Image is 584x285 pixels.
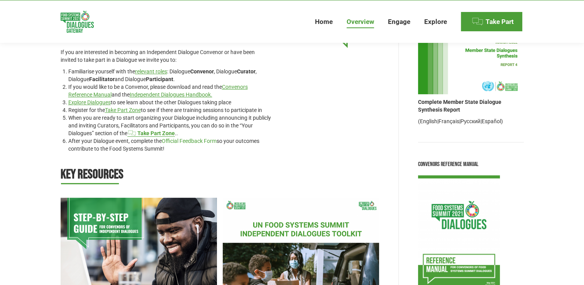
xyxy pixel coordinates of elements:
[128,131,134,136] i: c
[61,166,379,184] div: Page 16
[89,76,115,82] strong: Facilitator
[61,48,271,64] p: If you are interested in becoming an Independent Dialogue Convenor or have been invited to take p...
[68,98,271,106] li: to see learn about the other Dialogues taking place
[190,68,214,75] strong: Convenor
[68,83,271,98] li: If you would like to be a Convenor, please download and read the and the
[347,18,374,26] span: Overview
[146,76,173,82] strong: Participant
[481,118,501,124] a: Español
[105,107,141,113] a: Take Part Zone
[135,68,167,75] a: relevant roles
[472,16,483,27] img: Menu icon
[418,99,501,113] strong: Complete Member State Dialogue Synthesis Report
[237,68,256,75] strong: Curator
[460,118,481,124] a: Русский
[61,11,94,33] img: Food Systems Summit Dialogues
[68,99,111,105] a: Explore Dialogues
[68,114,271,137] li: When you are ready to start organizing your Dialogue including announcing it publicly and invitin...
[68,68,271,83] li: Familiarise yourself with the : Dialogue , Dialogue , Dialogue and Dialogue .
[420,118,437,124] a: English
[418,159,524,170] div: Convenors Reference Manual
[61,166,124,182] strong: Key Resources
[162,138,217,144] a: Official Feedback Form
[418,117,524,125] p: ( | | | )
[68,84,248,98] a: Convenors Reference Manual
[130,92,212,98] a: Independent Dialogues Handbook.
[388,18,410,26] span: Engage
[61,166,379,184] div: Page 15
[68,106,271,114] li: Register for the to see if there are training sessions to participate in
[127,130,175,137] a: cTake Part Zone
[424,18,447,26] span: Explore
[315,18,333,26] span: Home
[486,18,514,26] span: Take Part
[68,137,271,153] li: After your Dialogue event, complete the so your outcomes contribute to the Food Systems Summit!
[438,118,459,124] a: Français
